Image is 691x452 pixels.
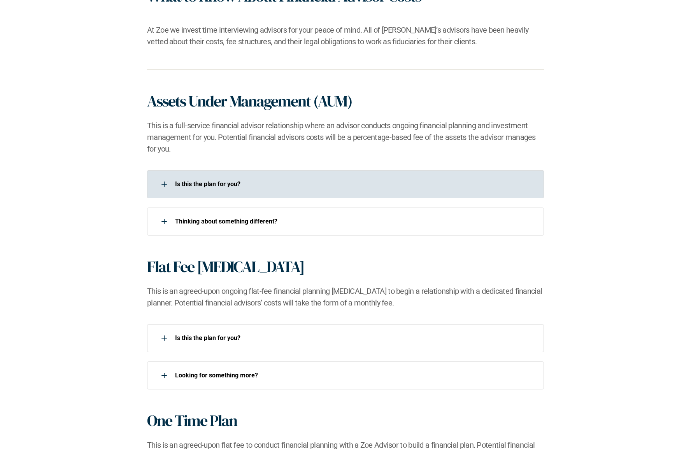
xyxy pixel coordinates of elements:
p: Is this the plan for you?​ [175,180,534,188]
p: ​Thinking about something different?​ [175,218,534,225]
h1: One Time Plan [147,411,237,430]
h2: At Zoe we invest time interviewing advisors for your peace of mind. All of [PERSON_NAME]’s adviso... [147,24,544,47]
h2: This is an agreed-upon ongoing flat-fee financial planning [MEDICAL_DATA] to begin a relationship... [147,285,544,309]
h1: Flat Fee [MEDICAL_DATA] [147,257,304,276]
p: Is this the plan for you?​ [175,334,534,342]
h2: This is a full-service financial advisor relationship where an advisor conducts ongoing financial... [147,120,544,155]
p: Looking for something more?​ [175,372,534,379]
h1: Assets Under Management (AUM) [147,92,352,110]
